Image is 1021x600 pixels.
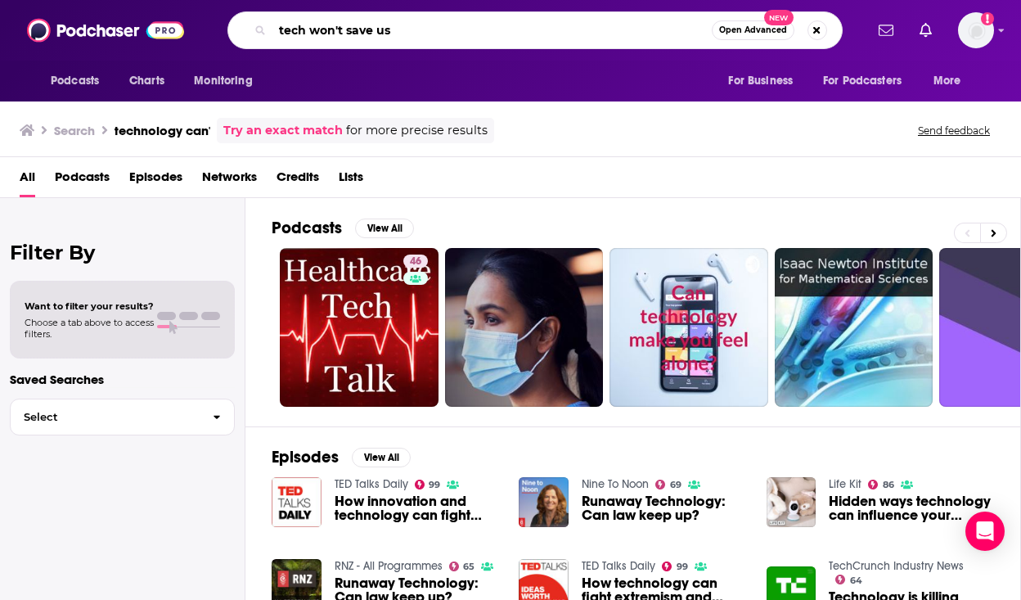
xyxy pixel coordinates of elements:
a: EpisodesView All [272,447,411,467]
h2: Filter By [10,241,235,264]
img: Hidden ways technology can influence your parenting decisions [767,477,816,527]
button: Select [10,399,235,435]
span: Want to filter your results? [25,300,154,312]
svg: Add a profile image [981,12,994,25]
a: 99 [415,480,441,489]
span: For Podcasters [823,70,902,92]
a: 65 [449,562,475,571]
span: More [933,70,961,92]
span: 65 [463,563,475,571]
a: Show notifications dropdown [872,16,900,44]
span: Monitoring [194,70,252,92]
a: All [20,164,35,197]
a: PodcastsView All [272,218,414,238]
a: Try an exact match [223,121,343,140]
img: Podchaser - Follow, Share and Rate Podcasts [27,15,184,46]
a: 46 [403,255,428,268]
span: 46 [410,254,421,270]
a: Credits [277,164,319,197]
a: Lists [339,164,363,197]
a: TechCrunch Industry News [829,559,964,573]
span: for more precise results [346,121,488,140]
a: How innovation and technology can fight global hunger | Bernhard Kowatsch [335,494,500,522]
a: Charts [119,65,174,97]
span: Choose a tab above to access filters. [25,317,154,340]
a: Life Kit [829,477,861,491]
div: Search podcasts, credits, & more... [227,11,843,49]
a: 86 [868,480,894,489]
button: open menu [922,65,982,97]
a: 99 [662,562,688,571]
p: Saved Searches [10,372,235,387]
span: How innovation and technology can fight global hunger | [PERSON_NAME] [335,494,500,522]
h2: Episodes [272,447,339,467]
a: Networks [202,164,257,197]
a: TED Talks Daily [335,477,408,491]
button: open menu [39,65,120,97]
button: Open AdvancedNew [712,20,794,40]
img: User Profile [958,12,994,48]
button: Send feedback [913,124,995,138]
a: RNZ - All Programmes [335,559,443,573]
a: Runaway Technology: Can law keep up? [582,494,747,522]
span: 86 [883,481,894,489]
a: TED Talks Daily [582,559,655,573]
span: 69 [670,481,681,489]
h2: Podcasts [272,218,342,238]
span: New [764,10,794,25]
h3: technology can' [115,123,210,138]
button: View All [352,448,411,467]
span: For Business [728,70,793,92]
a: Nine To Noon [582,477,649,491]
img: How innovation and technology can fight global hunger | Bernhard Kowatsch [272,477,322,527]
img: Runaway Technology: Can law keep up? [519,477,569,527]
span: Podcasts [51,70,99,92]
span: 99 [429,481,440,489]
a: Hidden ways technology can influence your parenting decisions [829,494,994,522]
span: Charts [129,70,164,92]
a: 69 [655,480,681,489]
a: 64 [835,575,862,584]
span: Open Advanced [719,26,787,34]
span: Select [11,412,200,422]
button: View All [355,219,414,238]
button: Show profile menu [958,12,994,48]
a: 46 [280,248,439,407]
button: open menu [717,65,813,97]
a: Podcasts [55,164,110,197]
a: Show notifications dropdown [913,16,938,44]
div: Open Intercom Messenger [965,512,1005,551]
input: Search podcasts, credits, & more... [272,17,712,43]
h3: Search [54,123,95,138]
span: 99 [677,563,688,571]
span: Logged in as calellac [958,12,994,48]
button: open menu [812,65,925,97]
a: Episodes [129,164,182,197]
span: 64 [850,577,862,584]
button: open menu [182,65,273,97]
